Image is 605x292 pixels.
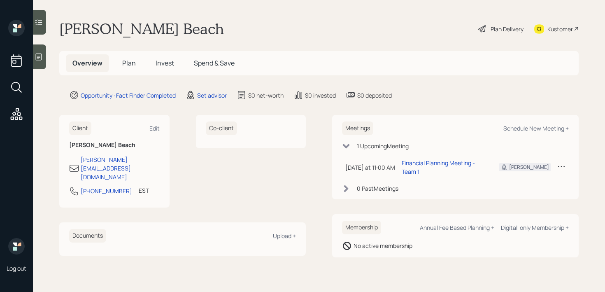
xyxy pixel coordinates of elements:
div: Annual Fee Based Planning + [420,224,494,231]
div: [PERSON_NAME] [509,164,549,171]
h6: Meetings [342,121,373,135]
div: [PHONE_NUMBER] [81,187,132,195]
div: $0 net-worth [248,91,284,100]
div: 1 Upcoming Meeting [357,142,409,150]
h6: [PERSON_NAME] Beach [69,142,160,149]
div: 0 Past Meeting s [357,184,398,193]
h6: Co-client [206,121,237,135]
div: Log out [7,264,26,272]
h6: Documents [69,229,106,243]
div: EST [139,186,149,195]
h6: Client [69,121,91,135]
div: Upload + [273,232,296,240]
span: Plan [122,58,136,68]
div: Financial Planning Meeting - Team 1 [402,159,486,176]
div: $0 deposited [357,91,392,100]
div: $0 invested [305,91,336,100]
span: Overview [72,58,102,68]
div: Edit [149,124,160,132]
div: Set advisor [197,91,227,100]
h1: [PERSON_NAME] Beach [59,20,224,38]
div: No active membership [354,241,412,250]
div: [PERSON_NAME][EMAIL_ADDRESS][DOMAIN_NAME] [81,155,160,181]
div: Schedule New Meeting + [503,124,569,132]
div: Digital-only Membership + [501,224,569,231]
div: Kustomer [547,25,573,33]
h6: Membership [342,221,381,234]
span: Invest [156,58,174,68]
div: [DATE] at 11:00 AM [345,163,395,172]
div: Plan Delivery [491,25,524,33]
div: Opportunity · Fact Finder Completed [81,91,176,100]
span: Spend & Save [194,58,235,68]
img: retirable_logo.png [8,238,25,255]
